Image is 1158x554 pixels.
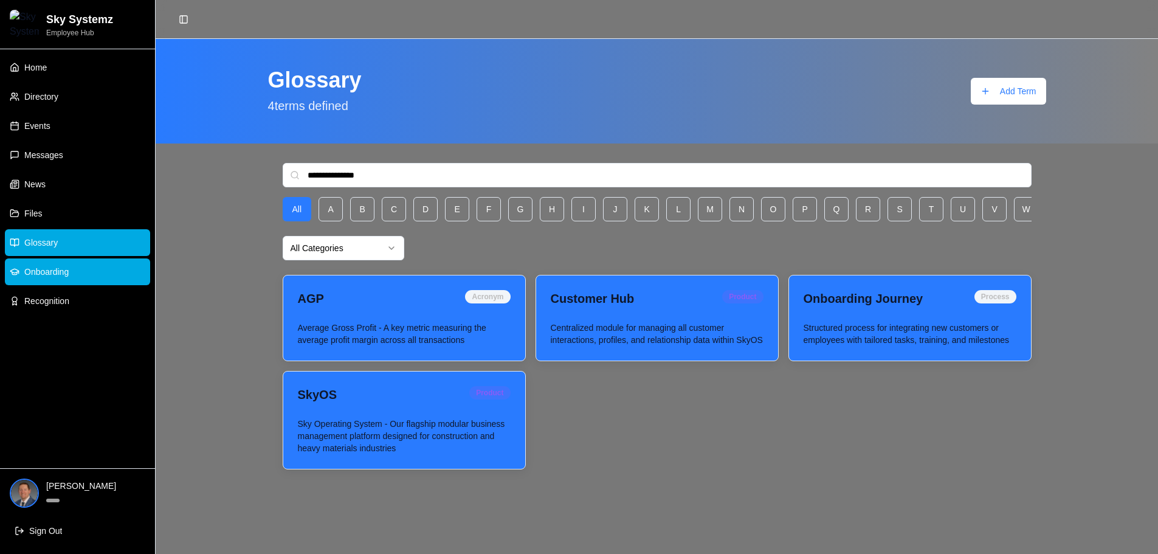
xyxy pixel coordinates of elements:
div: AGP [298,290,324,307]
img: Sky Systemz [10,10,39,39]
p: Structured process for integrating new customers or employees with tailored tasks, training, and ... [804,322,1016,346]
span: Onboarding [24,266,69,278]
button: K [635,197,659,221]
a: News [5,171,150,198]
button: M [698,197,722,221]
div: Acronym [465,290,510,303]
button: C [382,197,406,221]
span: News [24,178,46,190]
button: L [666,197,691,221]
button: D [413,197,438,221]
a: Recognition [5,288,150,314]
button: V [982,197,1007,221]
button: Q [824,197,849,221]
button: J [603,197,627,221]
div: SkyOS [298,386,337,403]
div: Customer Hub [551,290,635,307]
div: Product [469,386,510,400]
button: G [508,197,532,221]
button: Sign Out [10,518,145,544]
div: Onboarding Journey [804,290,923,307]
button: E [445,197,469,221]
p: [PERSON_NAME] [46,480,145,492]
button: T [919,197,943,221]
span: Home [24,61,47,74]
div: Product [722,290,763,303]
p: 4 terms defined [268,97,362,114]
button: F [477,197,501,221]
button: S [887,197,912,221]
button: O [761,197,785,221]
img: 6878a512f67f084794321e9d_Profile%20Image%20Container.webp [11,480,38,507]
button: I [571,197,596,221]
button: All [283,197,312,221]
a: Home [5,54,150,81]
a: Onboarding [5,258,150,285]
span: Files [24,207,43,220]
h1: Glossary [268,68,362,92]
p: Sky Operating System - Our flagship modular business management platform designed for constructio... [298,418,511,454]
p: Employee Hub [46,28,113,38]
span: Messages [24,149,63,161]
a: Glossary [5,229,150,256]
button: B [350,197,374,221]
button: Add Term [971,78,1046,105]
p: Centralized module for managing all customer interactions, profiles, and relationship data within... [551,322,763,346]
a: Events [5,113,150,139]
button: R [856,197,880,221]
button: W [1014,197,1038,221]
a: Files [5,200,150,227]
h2: Sky Systemz [46,11,113,28]
span: Sign Out [29,525,62,537]
button: H [540,197,564,221]
span: Glossary [24,237,58,249]
a: Directory [5,83,150,110]
button: U [951,197,975,221]
p: Average Gross Profit - A key metric measuring the average profit margin across all transactions [298,322,511,346]
span: Recognition [24,295,69,307]
div: Process [974,290,1016,303]
span: Events [24,120,50,132]
button: P [793,197,817,221]
button: N [729,197,754,221]
a: Messages [5,142,150,168]
span: Directory [24,91,58,103]
button: A [319,197,343,221]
